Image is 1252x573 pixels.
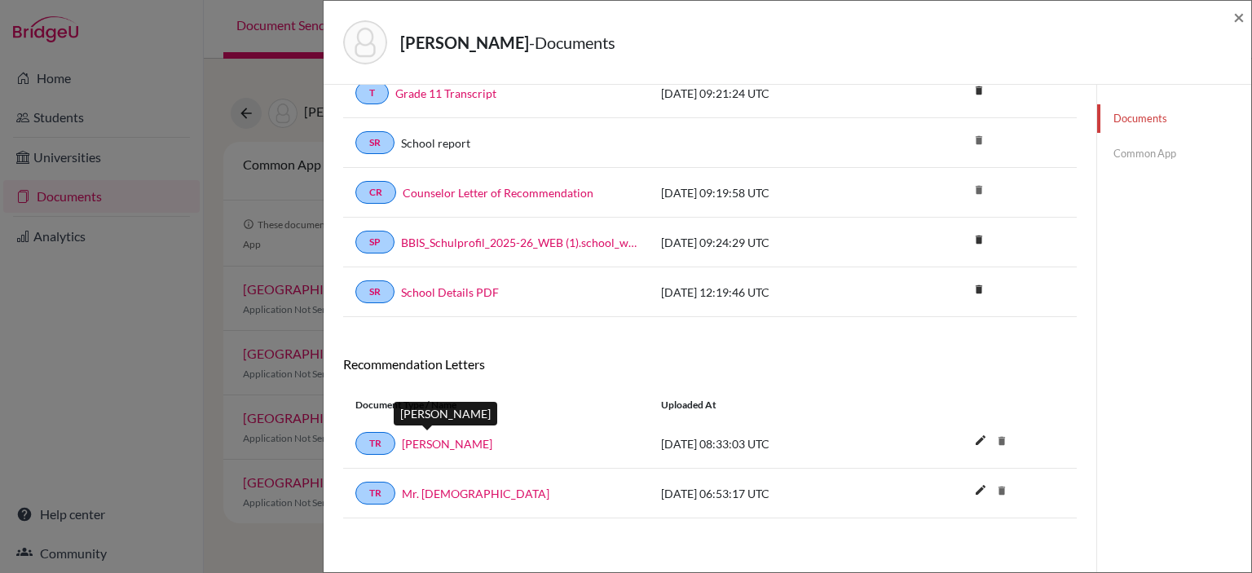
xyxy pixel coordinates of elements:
span: [DATE] 08:33:03 UTC [661,437,769,451]
a: Common App [1097,139,1251,168]
i: delete [967,227,991,252]
a: SP [355,231,395,253]
a: delete [967,280,991,302]
a: BBIS_Schulprofil_2025-26_WEB (1).school_wide [401,234,637,251]
strong: [PERSON_NAME] [400,33,529,52]
button: Close [1233,7,1245,27]
div: [DATE] 09:19:58 UTC [649,184,893,201]
a: delete [967,230,991,252]
div: Document Type / Name [343,398,649,412]
a: Counselor Letter of Recommendation [403,184,593,201]
i: edit [968,477,994,503]
div: Uploaded at [649,398,893,412]
i: delete [990,478,1014,503]
a: CR [355,181,396,204]
i: delete [967,178,991,202]
i: delete [967,78,991,103]
i: edit [968,427,994,453]
div: [DATE] 12:19:46 UTC [649,284,893,301]
a: School report [401,134,470,152]
span: [DATE] 06:53:17 UTC [661,487,769,500]
a: School Details PDF [401,284,499,301]
a: delete [967,81,991,103]
a: Documents [1097,104,1251,133]
div: [DATE] 09:24:29 UTC [649,234,893,251]
i: delete [967,277,991,302]
a: Mr. [DEMOGRAPHIC_DATA] [402,485,549,502]
a: TR [355,432,395,455]
h6: Recommendation Letters [343,356,1077,372]
button: edit [967,479,994,504]
a: T [355,82,389,104]
i: delete [990,429,1014,453]
a: TR [355,482,395,505]
div: [DATE] 09:21:24 UTC [649,85,893,102]
a: Grade 11 Transcript [395,85,496,102]
span: - Documents [529,33,615,52]
button: edit [967,430,994,454]
div: [PERSON_NAME] [394,402,497,425]
i: delete [967,128,991,152]
a: [PERSON_NAME] [402,435,492,452]
span: × [1233,5,1245,29]
a: SR [355,131,395,154]
a: SR [355,280,395,303]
